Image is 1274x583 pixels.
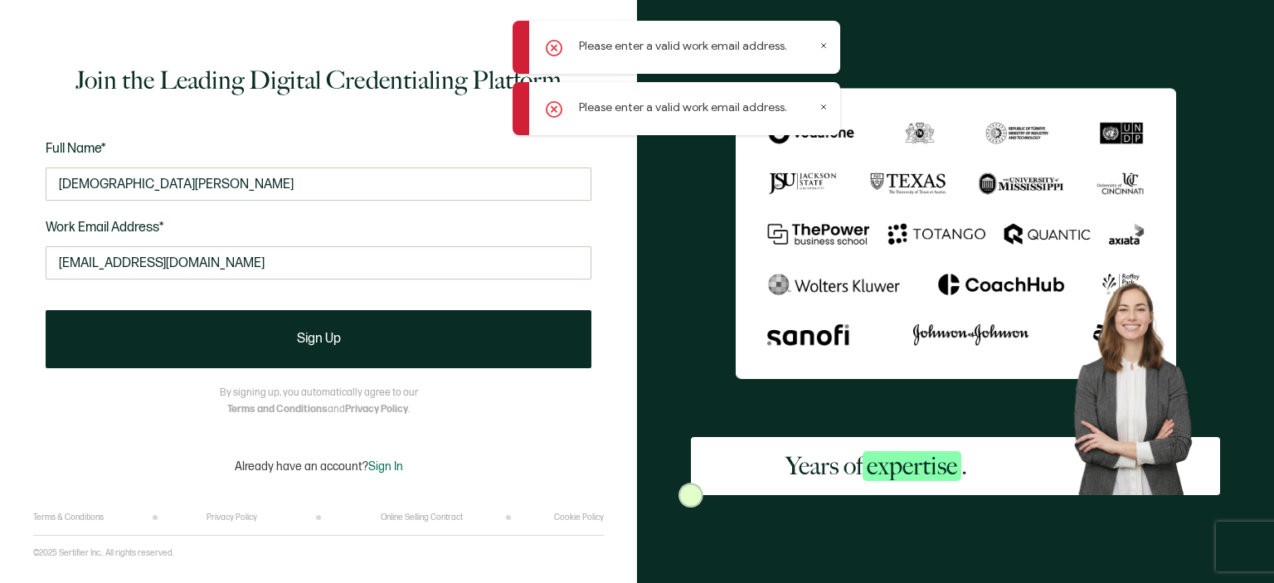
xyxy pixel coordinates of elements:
[678,483,703,508] img: Sertifier Signup
[368,459,403,474] span: Sign In
[863,451,961,481] span: expertise
[345,403,408,415] a: Privacy Policy
[46,141,106,157] span: Full Name*
[46,310,591,368] button: Sign Up
[46,168,591,201] input: Jane Doe
[75,64,562,97] h1: Join the Leading Digital Credentialing Platform
[220,385,418,418] p: By signing up, you automatically agree to our and .
[297,333,341,346] span: Sign Up
[579,99,787,116] p: Please enter a valid work email address.
[33,513,104,522] a: Terms & Conditions
[1061,272,1219,494] img: Sertifier Signup - Years of <span class="strong-h">expertise</span>. Hero
[46,220,164,236] span: Work Email Address*
[33,548,174,558] p: ©2025 Sertifier Inc.. All rights reserved.
[579,37,787,55] p: Please enter a valid work email address.
[785,449,967,483] h2: Years of .
[207,513,257,522] a: Privacy Policy
[227,403,328,415] a: Terms and Conditions
[554,513,604,522] a: Cookie Policy
[381,513,463,522] a: Online Selling Contract
[46,246,591,279] input: Enter your work email address
[235,459,403,474] p: Already have an account?
[736,88,1176,378] img: Sertifier Signup - Years of <span class="strong-h">expertise</span>.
